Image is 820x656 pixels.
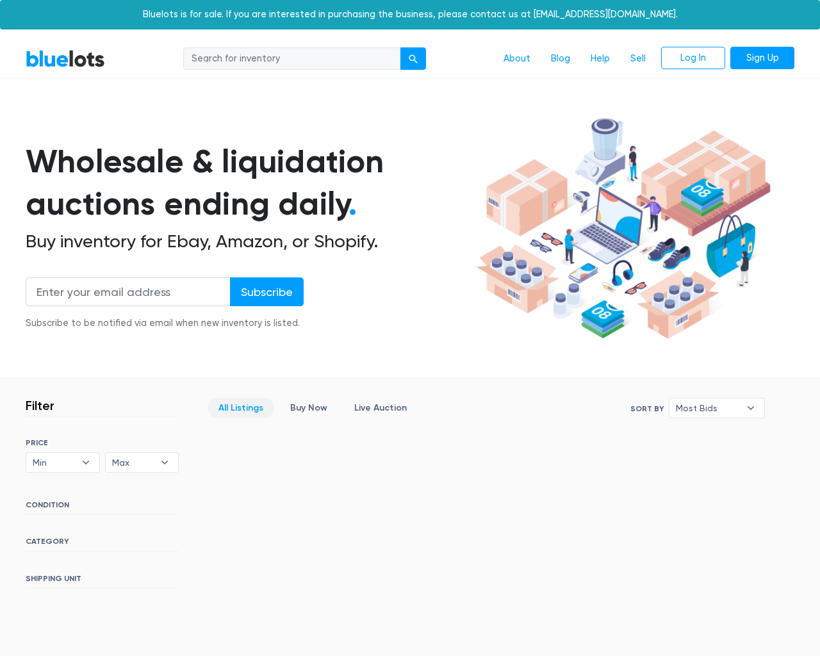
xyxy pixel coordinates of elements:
label: Sort By [630,403,664,414]
a: All Listings [208,398,274,418]
b: ▾ [72,453,99,472]
img: hero-ee84e7d0318cb26816c560f6b4441b76977f77a177738b4e94f68c95b2b83dbb.png [471,112,775,345]
b: ▾ [737,398,764,418]
span: Min [33,453,75,472]
h6: PRICE [26,438,179,447]
span: Max [112,453,154,472]
input: Subscribe [230,277,304,306]
span: . [348,184,357,223]
h3: Filter [26,398,54,413]
a: Live Auction [343,398,418,418]
a: Sign Up [730,47,794,70]
a: Log In [661,47,725,70]
a: Blog [541,47,580,71]
input: Enter your email address [26,277,231,306]
a: Sell [620,47,656,71]
h2: Buy inventory for Ebay, Amazon, or Shopify. [26,231,471,252]
h6: CONDITION [26,500,179,514]
input: Search for inventory [183,47,401,70]
h6: SHIPPING UNIT [26,574,179,588]
h6: CATEGORY [26,537,179,551]
a: BlueLots [26,49,105,68]
h1: Wholesale & liquidation auctions ending daily [26,140,471,225]
span: Most Bids [676,398,740,418]
a: About [493,47,541,71]
a: Buy Now [279,398,338,418]
div: Subscribe to be notified via email when new inventory is listed. [26,316,304,331]
a: Help [580,47,620,71]
b: ▾ [151,453,178,472]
